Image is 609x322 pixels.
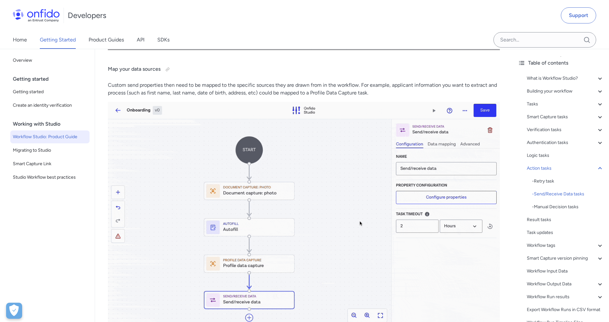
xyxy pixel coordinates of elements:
a: Result tasks [527,216,604,224]
a: Migrating to Studio [10,144,90,157]
a: Export Workflow Runs in CSV format [527,306,604,314]
div: Getting started [13,73,92,85]
span: Studio Workflow best practices [13,174,87,181]
a: Task updates [527,229,604,237]
div: Working with Studio [13,118,92,130]
span: Workflow Studio: Product Guide [13,133,87,141]
p: Custom send properties then need to be mapped to the specific sources they are drawn from in the ... [108,81,500,97]
a: Tasks [527,100,604,108]
a: -Retry task [532,177,604,185]
a: Overview [10,54,90,67]
span: Create an identity verification [13,102,87,109]
div: - Send/Receive Data tasks [532,190,604,198]
a: Building your workflow [527,87,604,95]
a: What is Workflow Studio? [527,75,604,82]
a: Home [13,31,27,49]
span: Migrating to Studio [13,147,87,154]
div: - Manual Decision tasks [532,203,604,211]
a: -Manual Decision tasks [532,203,604,211]
a: Getting Started [40,31,76,49]
a: Studio Workflow best practices [10,171,90,184]
a: SDKs [157,31,170,49]
button: Open Preferences [6,303,22,319]
a: Verification tasks [527,126,604,134]
a: Workflow Studio: Product Guide [10,130,90,143]
a: Workflow tags [527,242,604,249]
div: Cookie Preferences [6,303,22,319]
a: Authentication tasks [527,139,604,147]
a: API [137,31,144,49]
a: Smart Capture version pinning [527,255,604,262]
a: Action tasks [527,165,604,172]
div: - Retry task [532,177,604,185]
a: Smart Capture Link [10,157,90,170]
img: Onfido Logo [13,9,60,22]
a: Support [561,7,596,23]
span: Getting started [13,88,87,96]
input: Onfido search input field [493,32,596,48]
a: -Send/Receive Data tasks [532,190,604,198]
h4: Map your data sources [108,64,500,75]
span: Smart Capture Link [13,160,87,168]
a: Logic tasks [527,152,604,159]
h1: Developers [68,10,106,21]
a: Smart Capture tasks [527,113,604,121]
a: Workflow Output Data [527,280,604,288]
div: Table of contents [518,59,604,67]
span: Overview [13,57,87,64]
a: Getting started [10,85,90,98]
a: Create an identity verification [10,99,90,112]
a: Product Guides [89,31,124,49]
a: Workflow Run results [527,293,604,301]
a: Workflow Input Data [527,267,604,275]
